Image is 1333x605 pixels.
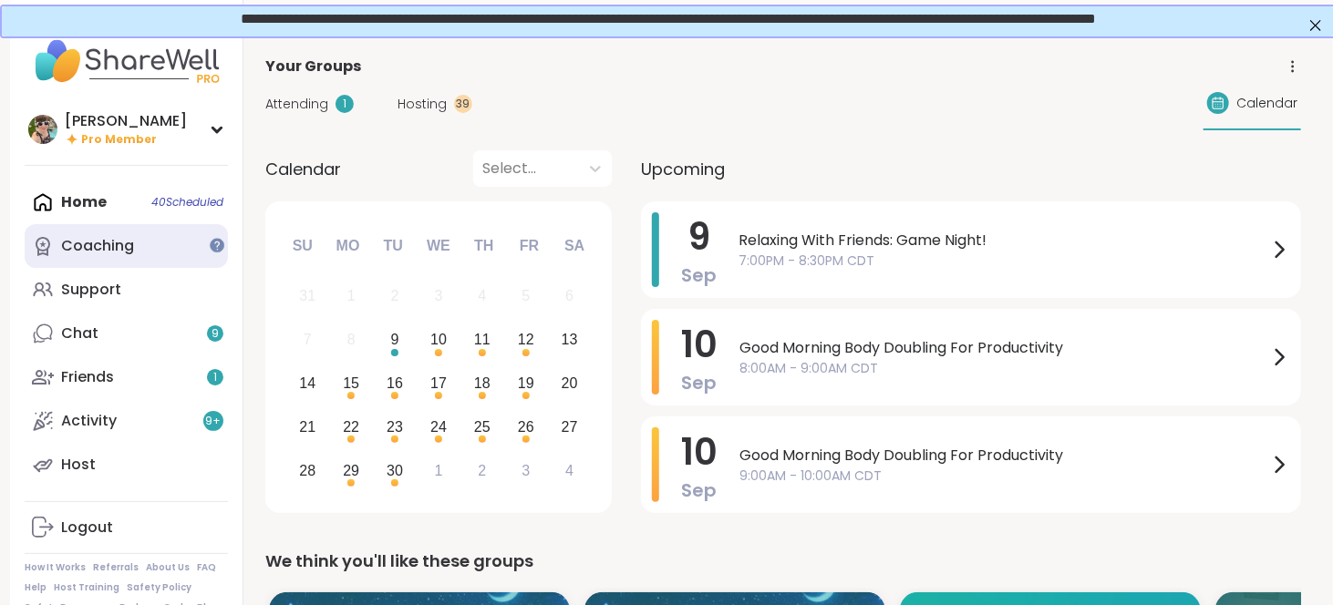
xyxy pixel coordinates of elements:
[61,280,121,300] div: Support
[506,451,545,490] div: Choose Friday, October 3rd, 2025
[454,95,472,113] div: 39
[478,458,486,483] div: 2
[430,415,447,439] div: 24
[347,283,356,308] div: 1
[25,224,228,268] a: Coaching
[518,415,534,439] div: 26
[265,56,361,77] span: Your Groups
[518,371,534,395] div: 19
[435,458,443,483] div: 1
[210,238,224,252] iframe: Spotlight
[562,371,578,395] div: 20
[65,111,187,131] div: [PERSON_NAME]
[25,399,228,443] a: Activity9+
[565,283,573,308] div: 6
[288,277,327,316] div: Not available Sunday, August 31st, 2025
[463,277,502,316] div: Not available Thursday, September 4th, 2025
[25,561,86,574] a: How It Works
[509,226,549,266] div: Fr
[474,327,491,352] div: 11
[739,230,1268,251] span: Relaxing With Friends: Game Night!
[81,132,157,148] span: Pro Member
[25,355,228,399] a: Friends1
[681,426,718,477] span: 10
[739,467,1268,486] span: 9:00AM - 10:00AM CDT
[206,414,222,429] span: 9 +
[288,451,327,490] div: Choose Sunday, September 28th, 2025
[562,415,578,439] div: 27
[387,371,403,395] div: 16
[288,321,327,360] div: Not available Sunday, September 7th, 2025
[25,312,228,355] a: Chat9
[518,327,534,352] div: 12
[343,458,359,483] div: 29
[343,415,359,439] div: 22
[376,277,415,316] div: Not available Tuesday, September 2nd, 2025
[739,337,1268,359] span: Good Morning Body Doubling For Productivity
[550,451,589,490] div: Choose Saturday, October 4th, 2025
[554,226,594,266] div: Sa
[506,321,545,360] div: Choose Friday, September 12th, 2025
[550,277,589,316] div: Not available Saturday, September 6th, 2025
[562,327,578,352] div: 13
[641,157,725,181] span: Upcoming
[61,367,114,387] div: Friends
[506,407,545,446] div: Choose Friday, September 26th, 2025
[682,370,718,395] span: Sep
[61,236,134,256] div: Coaching
[265,95,328,114] span: Attending
[463,451,502,490] div: Choose Thursday, October 2nd, 2025
[682,477,718,503] span: Sep
[463,321,502,360] div: Choose Thursday, September 11th, 2025
[506,364,545,404] div: Choose Friday, September 19th, 2025
[463,364,502,404] div: Choose Thursday, September 18th, 2025
[25,268,228,312] a: Support
[332,451,371,490] div: Choose Monday, September 29th, 2025
[25,443,228,487] a: Host
[474,371,491,395] div: 18
[478,283,486,308] div: 4
[435,283,443,308] div: 3
[681,319,718,370] span: 10
[54,581,119,594] a: Host Training
[25,581,46,594] a: Help
[376,364,415,404] div: Choose Tuesday, September 16th, 2025
[336,95,354,113] div: 1
[391,283,399,308] div: 2
[419,451,459,490] div: Choose Wednesday, October 1st, 2025
[1236,94,1297,113] span: Calendar
[418,226,459,266] div: We
[299,371,315,395] div: 14
[299,415,315,439] div: 21
[299,458,315,483] div: 28
[376,407,415,446] div: Choose Tuesday, September 23rd, 2025
[283,226,323,266] div: Su
[61,323,98,344] div: Chat
[681,262,717,288] span: Sep
[347,327,356,352] div: 8
[25,29,228,93] img: ShareWell Nav Logo
[506,277,545,316] div: Not available Friday, September 5th, 2025
[332,407,371,446] div: Choose Monday, September 22nd, 2025
[430,327,447,352] div: 10
[288,364,327,404] div: Choose Sunday, September 14th, 2025
[61,411,117,431] div: Activity
[373,226,413,266] div: Tu
[332,321,371,360] div: Not available Monday, September 8th, 2025
[474,415,491,439] div: 25
[212,326,219,342] span: 9
[146,561,190,574] a: About Us
[391,327,399,352] div: 9
[197,561,216,574] a: FAQ
[327,226,367,266] div: Mo
[419,407,459,446] div: Choose Wednesday, September 24th, 2025
[398,95,447,114] span: Hosting
[739,445,1268,467] span: Good Morning Body Doubling For Productivity
[376,321,415,360] div: Choose Tuesday, September 9th, 2025
[343,371,359,395] div: 15
[419,321,459,360] div: Choose Wednesday, September 10th, 2025
[419,277,459,316] div: Not available Wednesday, September 3rd, 2025
[288,407,327,446] div: Choose Sunday, September 21st, 2025
[28,115,57,144] img: Adrienne_QueenOfTheDawn
[376,451,415,490] div: Choose Tuesday, September 30th, 2025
